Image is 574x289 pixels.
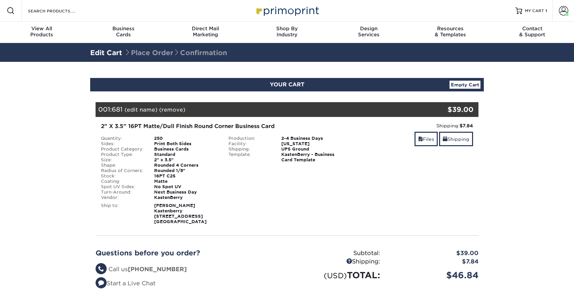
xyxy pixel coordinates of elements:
div: $46.84 [385,269,483,282]
h2: Questions before you order? [96,249,282,257]
span: MY CART [525,8,544,14]
div: Shipping: [287,257,385,266]
div: UPS Ground [276,147,351,152]
a: Direct MailMarketing [165,22,246,43]
div: 2" X 3.5" 16PT Matte/Dull Finish Round Corner Business Card [101,122,346,130]
span: Contact [491,26,573,32]
div: Template: [223,152,277,163]
span: Shop By [246,26,328,32]
span: Business [83,26,165,32]
span: files [418,136,423,142]
div: KastenBerry - Business Card Template [276,152,351,163]
span: YOUR CART [270,81,304,88]
div: Business Cards [149,147,223,152]
div: Print Both Sides [149,141,223,147]
span: shipping [443,136,447,142]
div: Shipping: [223,147,277,152]
span: Direct Mail [165,26,246,32]
span: Place Order Confirmation [124,49,227,57]
input: SEARCH PRODUCTS..... [27,7,93,15]
div: Next Business Day [149,190,223,195]
span: Resources [409,26,491,32]
div: Radius of Corners: [96,168,149,173]
div: Spot UV Sides: [96,184,149,190]
div: 2-4 Business Days [276,136,351,141]
div: 16PT C2S [149,173,223,179]
div: Vendor: [96,195,149,200]
div: 001: [96,102,415,117]
a: Contact& Support [491,22,573,43]
div: $39.00 [385,249,483,258]
a: Shipping [439,132,473,146]
div: Marketing [165,26,246,38]
strong: [PHONE_NUMBER] [128,266,187,273]
strong: [PERSON_NAME] Kastenberry [STREET_ADDRESS] [GEOGRAPHIC_DATA] [154,203,207,224]
div: No Spot UV [149,184,223,190]
div: Quantity: [96,136,149,141]
a: Resources& Templates [409,22,491,43]
a: Shop ByIndustry [246,22,328,43]
strong: $7.84 [460,123,473,128]
div: Ship to: [96,203,149,224]
div: Product Category: [96,147,149,152]
div: Industry [246,26,328,38]
div: & Templates [409,26,491,38]
div: 2" x 3.5" [149,157,223,163]
a: (remove) [159,107,185,113]
a: View AllProducts [1,22,83,43]
span: Design [328,26,409,32]
a: Edit Cart [90,49,122,57]
div: Rounded 4 Corners [149,163,223,168]
div: Sides: [96,141,149,147]
div: Production: [223,136,277,141]
div: $7.84 [385,257,483,266]
div: [US_STATE] [276,141,351,147]
a: Empty Cart [450,81,480,89]
div: KastenBerry [149,195,223,200]
div: Cards [83,26,165,38]
div: Turn-Around: [96,190,149,195]
a: DesignServices [328,22,409,43]
div: Standard [149,152,223,157]
a: BusinessCards [83,22,165,43]
div: Services [328,26,409,38]
div: 250 [149,136,223,141]
a: (edit name) [124,107,157,113]
a: Files [415,132,438,146]
a: Start a Live Chat [96,280,155,287]
div: Shipping: [356,122,473,129]
span: View All [1,26,83,32]
div: $39.00 [415,105,473,115]
div: Products [1,26,83,38]
div: Facility: [223,141,277,147]
div: Stock: [96,173,149,179]
span: 681 [112,106,122,113]
div: & Support [491,26,573,38]
div: TOTAL: [287,269,385,282]
small: (USD) [324,271,347,280]
div: Coating: [96,179,149,184]
div: Size: [96,157,149,163]
img: Primoprint [253,3,321,18]
div: Product Type: [96,152,149,157]
div: Matte [149,179,223,184]
span: 1 [545,8,547,13]
div: Subtotal: [287,249,385,258]
li: Call us [96,265,282,274]
div: Shape: [96,163,149,168]
div: Rounded 1/8" [149,168,223,173]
